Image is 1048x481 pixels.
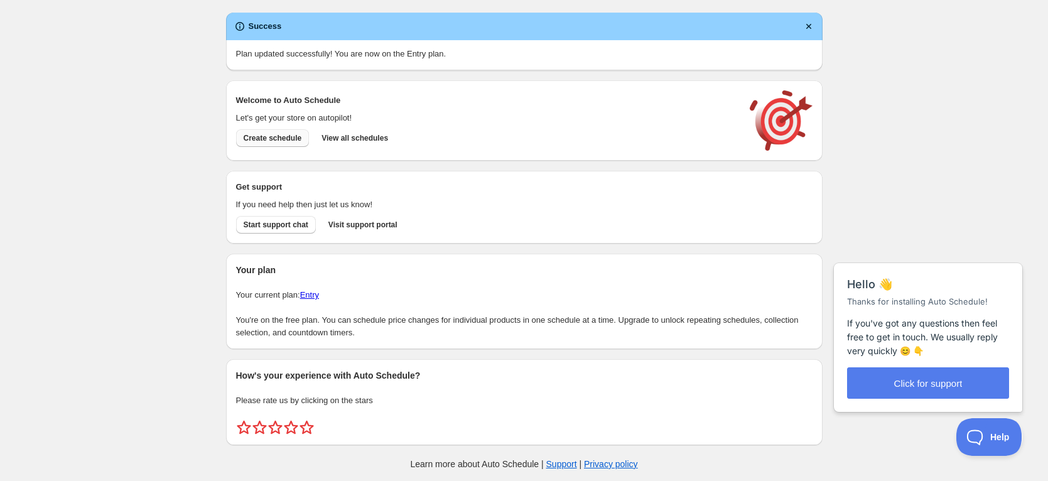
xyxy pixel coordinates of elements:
span: Start support chat [244,220,308,230]
h2: Your plan [236,264,813,276]
a: Entry [300,290,319,300]
p: Let's get your store on autopilot! [236,112,737,124]
h2: Success [249,20,282,33]
button: Create schedule [236,129,310,147]
a: Privacy policy [584,459,638,469]
span: View all schedules [321,133,388,143]
p: Your current plan: [236,289,813,301]
iframe: Help Scout Beacon - Open [956,418,1023,456]
h2: Welcome to Auto Schedule [236,94,737,107]
span: Create schedule [244,133,302,143]
h2: Get support [236,181,737,193]
span: Visit support portal [328,220,397,230]
p: If you need help then just let us know! [236,198,737,211]
p: Please rate us by clicking on the stars [236,394,813,407]
a: Support [546,459,577,469]
iframe: Help Scout Beacon - Messages and Notifications [828,232,1030,418]
p: You're on the free plan. You can schedule price changes for individual products in one schedule a... [236,314,813,339]
p: Learn more about Auto Schedule | | [410,458,637,470]
p: Plan updated successfully! You are now on the Entry plan. [236,48,813,60]
button: View all schedules [314,129,396,147]
a: Visit support portal [321,216,405,234]
h2: How's your experience with Auto Schedule? [236,369,813,382]
a: Start support chat [236,216,316,234]
button: Dismiss notification [800,18,818,35]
